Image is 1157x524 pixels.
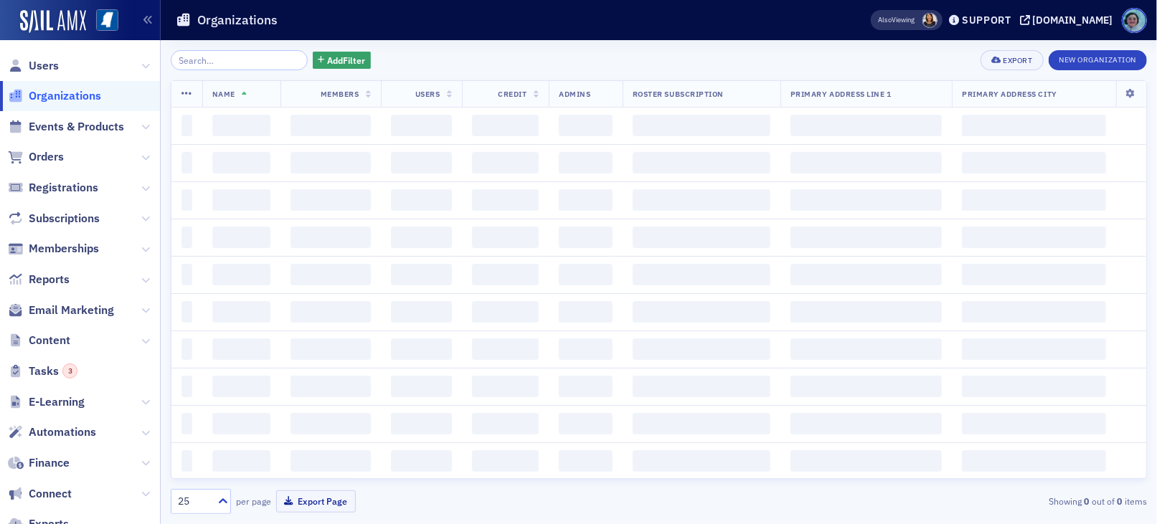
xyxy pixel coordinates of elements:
a: Finance [8,455,70,471]
span: Events & Products [29,119,124,135]
span: ‌ [790,376,942,397]
span: Add Filter [327,54,365,67]
span: Automations [29,424,96,440]
a: E-Learning [8,394,85,410]
span: ‌ [212,376,271,397]
div: [DOMAIN_NAME] [1033,14,1113,27]
span: ‌ [181,413,192,434]
span: ‌ [291,115,371,136]
button: Export Page [276,490,356,513]
strong: 0 [1115,495,1125,508]
span: ‌ [181,376,192,397]
a: Orders [8,149,64,165]
span: ‌ [291,152,371,173]
span: ‌ [391,338,452,360]
span: Viewing [879,15,915,25]
span: ‌ [633,189,770,211]
span: ‌ [472,376,539,397]
span: Users [415,89,440,99]
span: ‌ [790,115,942,136]
span: ‌ [181,338,192,360]
span: Noma Burge [922,13,938,28]
span: E-Learning [29,394,85,410]
input: Search… [171,50,308,70]
span: ‌ [212,152,271,173]
span: ‌ [291,189,371,211]
a: Registrations [8,180,98,196]
span: Users [29,58,59,74]
span: ‌ [633,227,770,248]
span: ‌ [472,450,539,472]
span: ‌ [291,227,371,248]
span: ‌ [559,227,612,248]
span: ‌ [790,413,942,434]
a: New Organization [1049,52,1147,65]
span: ‌ [391,152,452,173]
span: ‌ [181,301,192,323]
span: ‌ [212,115,271,136]
span: ‌ [559,376,612,397]
span: ‌ [472,301,539,323]
label: per page [236,495,271,508]
span: ‌ [559,338,612,360]
a: Memberships [8,241,99,257]
div: Export [1003,57,1032,65]
span: Credit [498,89,526,99]
span: ‌ [559,152,612,173]
span: ‌ [291,338,371,360]
span: ‌ [391,115,452,136]
span: ‌ [472,189,539,211]
span: ‌ [472,413,539,434]
span: Email Marketing [29,303,114,318]
a: Organizations [8,88,101,104]
span: ‌ [962,413,1106,434]
a: Automations [8,424,96,440]
span: ‌ [391,376,452,397]
span: Admins [559,89,590,99]
span: Finance [29,455,70,471]
span: ‌ [559,301,612,323]
span: ‌ [633,152,770,173]
span: ‌ [633,301,770,323]
span: ‌ [790,301,942,323]
span: ‌ [181,189,192,211]
span: ‌ [962,450,1106,472]
span: ‌ [790,189,942,211]
span: ‌ [790,450,942,472]
span: ‌ [291,450,371,472]
span: ‌ [790,338,942,360]
span: ‌ [291,413,371,434]
span: ‌ [559,264,612,285]
span: ‌ [391,227,452,248]
span: Roster Subscription [633,89,724,99]
strong: 0 [1082,495,1092,508]
span: ‌ [212,189,271,211]
span: ‌ [962,264,1106,285]
span: ‌ [633,115,770,136]
span: Primary Address Line 1 [790,89,892,99]
span: ‌ [633,264,770,285]
span: Members [321,89,359,99]
span: ‌ [633,338,770,360]
span: Registrations [29,180,98,196]
span: Memberships [29,241,99,257]
span: ‌ [212,301,271,323]
span: Connect [29,486,72,502]
span: ‌ [472,152,539,173]
span: ‌ [962,152,1106,173]
span: Organizations [29,88,101,104]
a: Users [8,58,59,74]
span: Primary Address City [962,89,1057,99]
span: ‌ [391,450,452,472]
span: ‌ [962,376,1106,397]
span: ‌ [633,376,770,397]
span: ‌ [559,450,612,472]
span: ‌ [559,115,612,136]
span: ‌ [790,227,942,248]
span: ‌ [472,227,539,248]
span: ‌ [472,338,539,360]
span: ‌ [559,189,612,211]
span: ‌ [181,450,192,472]
span: ‌ [391,413,452,434]
span: ‌ [559,413,612,434]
